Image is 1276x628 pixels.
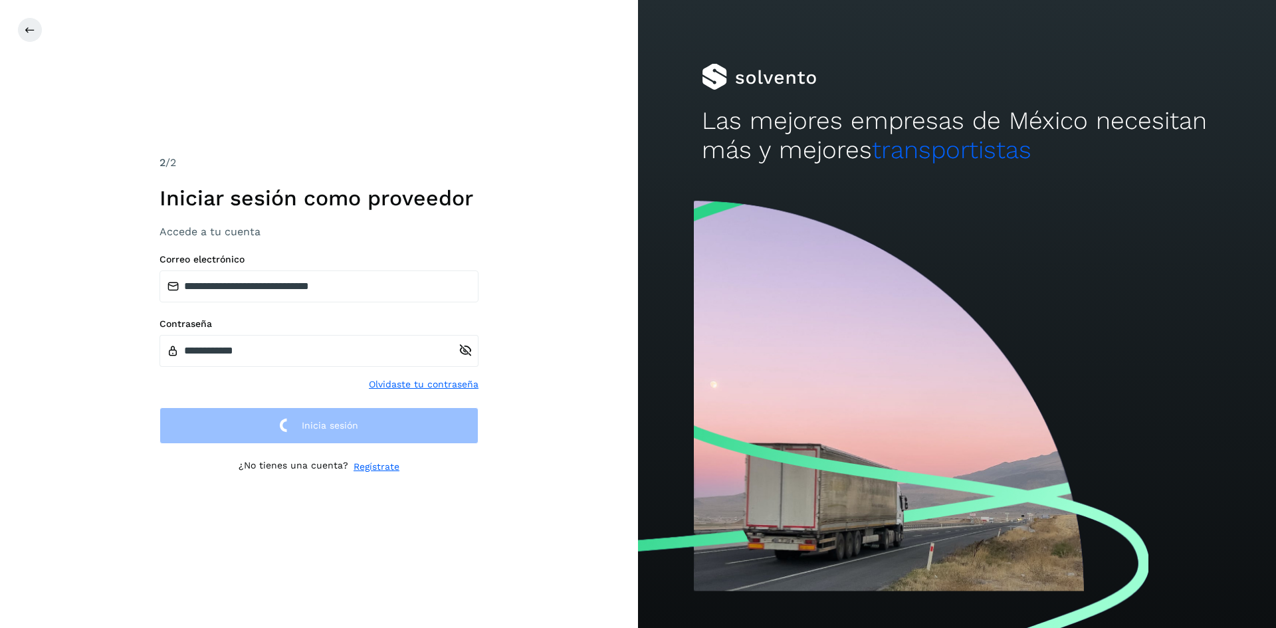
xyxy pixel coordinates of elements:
h2: Las mejores empresas de México necesitan más y mejores [702,106,1212,165]
label: Correo electrónico [159,254,478,265]
span: 2 [159,156,165,169]
p: ¿No tienes una cuenta? [239,460,348,474]
label: Contraseña [159,318,478,330]
h1: Iniciar sesión como proveedor [159,185,478,211]
a: Olvidaste tu contraseña [369,377,478,391]
a: Regístrate [354,460,399,474]
span: Inicia sesión [302,421,358,430]
h3: Accede a tu cuenta [159,225,478,238]
span: transportistas [872,136,1031,164]
div: /2 [159,155,478,171]
button: Inicia sesión [159,407,478,444]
